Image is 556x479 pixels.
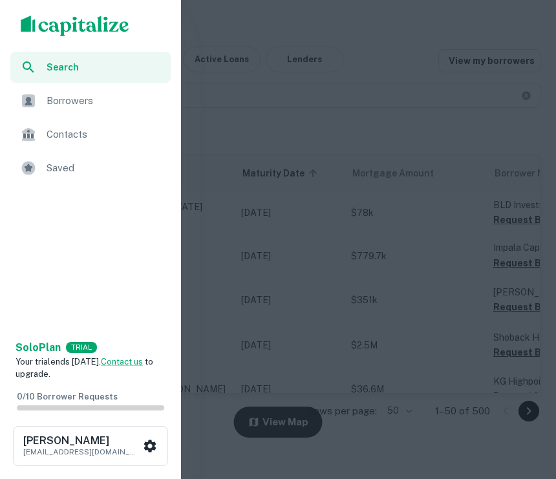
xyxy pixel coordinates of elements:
p: [EMAIL_ADDRESS][DOMAIN_NAME] [23,446,140,458]
iframe: Chat Widget [491,376,556,438]
a: Contact us [101,357,143,367]
a: SoloPlan [16,340,61,356]
span: Your trial ends [DATE]. to upgrade. [16,357,153,379]
button: [PERSON_NAME][EMAIL_ADDRESS][DOMAIN_NAME] [13,426,168,466]
span: Borrowers [47,93,163,109]
h6: [PERSON_NAME] [23,436,140,446]
a: Borrowers [10,85,171,116]
strong: Solo Plan [16,341,61,354]
img: capitalize-logo.png [21,16,129,36]
span: Contacts [47,127,163,142]
span: Saved [47,160,163,176]
a: Search [10,52,171,83]
div: TRIAL [66,342,97,353]
a: Saved [10,153,171,184]
a: Contacts [10,119,171,150]
span: 0 / 10 Borrower Requests [17,392,118,401]
span: Search [47,60,163,74]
